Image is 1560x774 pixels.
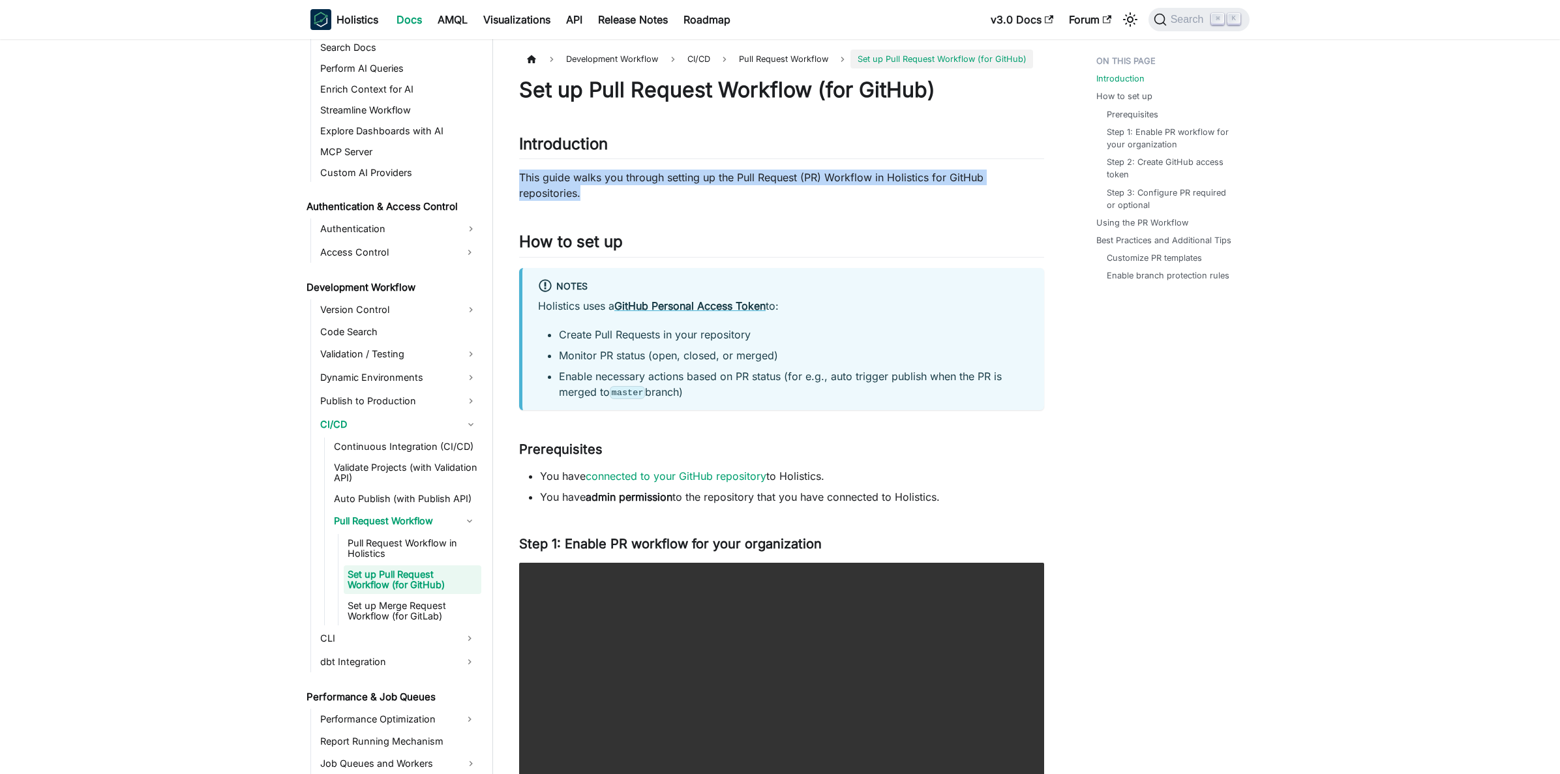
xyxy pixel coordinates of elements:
[330,438,481,456] a: Continuous Integration (CI/CD)
[316,367,481,388] a: Dynamic Environments
[519,50,1044,68] nav: Breadcrumbs
[519,441,1044,458] h3: Prerequisites
[560,50,665,68] span: Development Workflow
[1096,72,1145,85] a: Introduction
[540,468,1044,484] li: You have to Holistics.
[344,597,481,625] a: Set up Merge Request Workflow (for GitLab)
[590,9,676,30] a: Release Notes
[586,469,766,483] a: connected to your GitHub repository
[389,9,430,30] a: Docs
[739,54,828,64] span: Pull Request Workflow
[519,50,544,68] a: Home page
[297,39,493,774] nav: Docs sidebar
[519,134,1044,159] h2: Introduction
[330,458,481,487] a: Validate Projects (with Validation API)
[1167,14,1212,25] span: Search
[337,12,378,27] b: Holistics
[310,9,378,30] a: HolisticsHolistics
[1107,186,1237,211] a: Step 3: Configure PR required or optional
[681,50,717,68] span: CI/CD
[316,101,481,119] a: Streamline Workflow
[316,628,458,649] a: CLI
[538,298,1028,314] p: Holistics uses a to:
[676,9,738,30] a: Roadmap
[519,77,1044,103] h1: Set up Pull Request Workflow (for GitHub)
[558,9,590,30] a: API
[732,50,835,68] a: Pull Request Workflow
[983,9,1061,30] a: v3.0 Docs
[316,299,481,320] a: Version Control
[519,232,1044,257] h2: How to set up
[316,218,481,239] a: Authentication
[303,688,481,706] a: Performance & Job Queues
[316,732,481,751] a: Report Running Mechanism
[316,59,481,78] a: Perform AI Queries
[1107,269,1229,282] a: Enable branch protection rules
[1120,9,1141,30] button: Switch between dark and light mode (currently light mode)
[303,278,481,297] a: Development Workflow
[316,164,481,182] a: Custom AI Providers
[1227,13,1240,25] kbd: K
[316,414,481,435] a: CI/CD
[316,323,481,341] a: Code Search
[344,534,481,563] a: Pull Request Workflow in Holistics
[1107,252,1202,264] a: Customize PR templates
[559,348,1028,363] li: Monitor PR status (open, closed, or merged)
[316,391,481,411] a: Publish to Production
[316,143,481,161] a: MCP Server
[850,50,1032,68] span: Set up Pull Request Workflow (for GitHub)
[316,753,481,774] a: Job Queues and Workers
[316,344,481,365] a: Validation / Testing
[316,651,458,672] a: dbt Integration
[1061,9,1119,30] a: Forum
[559,327,1028,342] li: Create Pull Requests in your repository
[430,9,475,30] a: AMQL
[458,242,481,263] button: Expand sidebar category 'Access Control'
[475,9,558,30] a: Visualizations
[538,278,1028,295] div: Notes
[330,490,481,508] a: Auto Publish (with Publish API)
[316,38,481,57] a: Search Docs
[1096,90,1152,102] a: How to set up
[458,628,481,649] button: Expand sidebar category 'CLI'
[316,242,458,263] a: Access Control
[1096,234,1231,246] a: Best Practices and Additional Tips
[344,565,481,594] a: Set up Pull Request Workflow (for GitHub)
[1107,108,1158,121] a: Prerequisites
[303,198,481,216] a: Authentication & Access Control
[458,511,481,531] button: Collapse sidebar category 'Pull Request Workflow'
[610,386,645,399] code: master
[310,9,331,30] img: Holistics
[1107,156,1237,181] a: Step 2: Create GitHub access token
[316,709,458,730] a: Performance Optimization
[330,511,458,531] a: Pull Request Workflow
[519,536,1044,552] h3: Step 1: Enable PR workflow for your organization
[1211,13,1224,25] kbd: ⌘
[458,651,481,672] button: Expand sidebar category 'dbt Integration'
[316,122,481,140] a: Explore Dashboards with AI
[1148,8,1250,31] button: Search (Command+K)
[540,489,1044,505] li: You have to the repository that you have connected to Holistics.
[614,299,766,312] a: GitHub Personal Access Token
[519,170,1044,201] p: This guide walks you through setting up the Pull Request (PR) Workflow in Holistics for GitHub re...
[1096,216,1188,229] a: Using the PR Workflow
[458,709,481,730] button: Expand sidebar category 'Performance Optimization'
[559,368,1028,400] li: Enable necessary actions based on PR status (for e.g., auto trigger publish when the PR is merged...
[586,490,672,503] strong: admin permission
[1107,126,1237,151] a: Step 1: Enable PR workflow for your organization
[316,80,481,98] a: Enrich Context for AI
